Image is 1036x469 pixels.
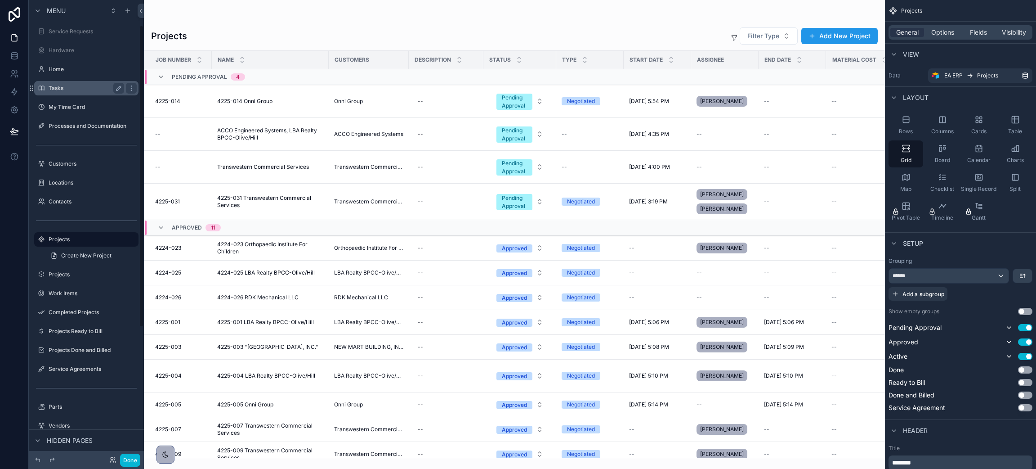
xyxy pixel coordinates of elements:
a: Projects Done and Billed [34,343,138,357]
span: Charts [1007,157,1024,164]
a: Parts [34,400,138,414]
a: Work Items [34,286,138,301]
label: Customers [49,160,137,167]
label: Title [889,445,1032,452]
a: Processes and Documentation [34,119,138,133]
a: My Time Card [34,100,138,114]
label: Parts [49,403,137,410]
label: Hardware [49,47,137,54]
div: 11 [211,224,215,231]
span: Active [889,352,907,361]
span: Service Agreement [889,403,945,412]
span: Options [931,28,954,37]
button: Grid [889,140,923,167]
span: Customers [335,56,369,63]
label: Processes and Documentation [49,122,137,130]
span: Fields [970,28,987,37]
span: Cards [971,128,987,135]
button: Single Record [961,169,996,196]
span: Visibility [1002,28,1026,37]
span: Grid [901,157,911,164]
a: Projects [34,232,138,247]
span: Checklist [930,185,954,193]
label: Locations [49,179,137,186]
label: Vendors [49,422,137,429]
a: Tasks [34,81,138,95]
button: Gantt [961,198,996,225]
a: Projects [34,267,138,282]
span: Gantt [972,214,986,221]
span: Status [489,56,511,63]
span: Start Date [630,56,663,63]
label: Projects [49,271,137,278]
button: Done [120,454,140,467]
button: Checklist [925,169,960,196]
a: EA ERPProjects [928,68,1032,83]
span: Description [415,56,451,63]
a: Home [34,62,138,77]
img: Airtable Logo [932,72,939,79]
span: Single Record [961,185,996,193]
span: Create New Project [61,252,112,259]
a: Create New Project [45,248,138,263]
span: View [903,50,919,59]
label: My Time Card [49,104,137,111]
button: Calendar [961,140,996,167]
button: Add a subgroup [889,287,947,301]
label: Contacts [49,198,137,205]
span: Projects [901,7,922,14]
span: Rows [899,128,913,135]
span: Done [889,365,904,374]
button: Board [925,140,960,167]
span: Layout [903,93,929,102]
span: Table [1008,128,1022,135]
label: Service Requests [49,28,137,35]
button: Columns [925,112,960,139]
span: Ready to Bill [889,378,925,387]
a: Service Agreements [34,362,138,376]
button: Timeline [925,198,960,225]
span: Material Cost [832,56,876,63]
span: End Date [764,56,791,63]
span: Pivot Table [892,214,920,221]
span: Columns [931,128,954,135]
div: 4 [236,73,240,81]
a: Customers [34,157,138,171]
span: Approved [889,338,918,347]
span: Assignee [697,56,724,63]
span: Job Number [156,56,191,63]
span: Header [903,426,928,435]
label: Completed Projects [49,309,137,316]
span: Type [562,56,576,63]
label: Service Agreements [49,365,137,373]
span: General [896,28,919,37]
span: Add a subgroup [902,291,944,298]
label: Data [889,72,924,79]
button: Split [998,169,1032,196]
a: Projects Ready to Bill [34,324,138,338]
span: Pending Approval [889,323,942,332]
a: Service Requests [34,24,138,39]
label: Projects Ready to Bill [49,328,137,335]
label: Projects [49,236,133,243]
label: Projects Done and Billed [49,347,137,354]
span: Approved [172,224,202,231]
span: Hidden pages [47,436,93,445]
button: Pivot Table [889,198,923,225]
button: Cards [961,112,996,139]
span: Calendar [967,157,991,164]
label: Show empty groups [889,308,939,315]
a: Hardware [34,43,138,58]
span: Split [1009,185,1021,193]
a: Locations [34,176,138,190]
a: Vendors [34,419,138,433]
span: EA ERP [944,72,963,79]
span: Board [935,157,950,164]
label: Work Items [49,290,137,297]
button: Table [998,112,1032,139]
span: Done and Billed [889,391,934,400]
button: Map [889,169,923,196]
span: Menu [47,6,66,15]
label: Home [49,66,137,73]
span: Map [900,185,911,193]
